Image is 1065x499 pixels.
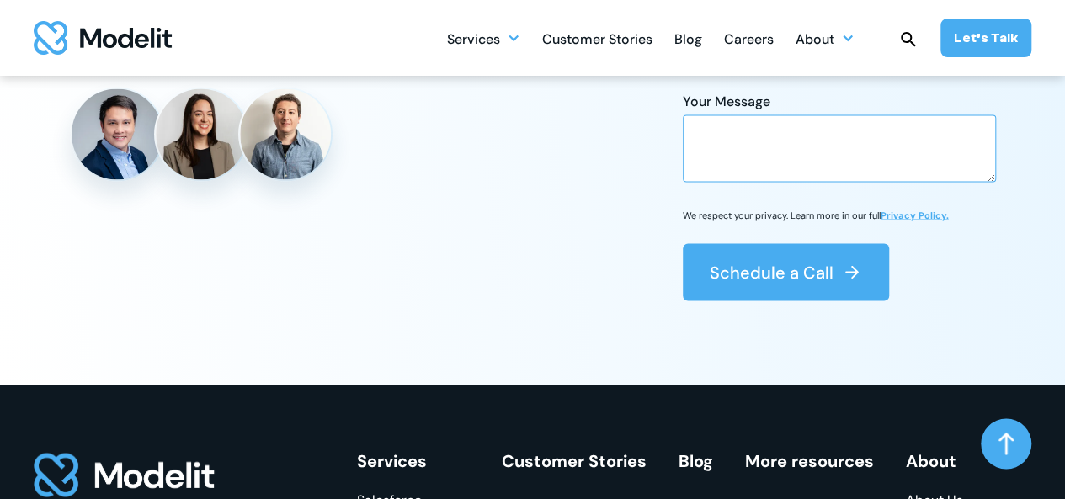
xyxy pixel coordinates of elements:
img: Danny Tang [72,88,162,179]
a: More resources [745,449,874,471]
a: Privacy Policy. [881,209,949,220]
img: Angelica Buffa [156,88,247,179]
a: Careers [724,22,774,55]
a: home [34,21,172,55]
div: Services [447,22,520,55]
div: Schedule a Call [710,260,833,284]
button: Schedule a Call [683,243,889,300]
div: Services [357,451,470,470]
img: modelit logo [34,21,172,55]
div: Let’s Talk [954,29,1018,47]
div: Services [447,24,500,57]
div: Blog [674,24,702,57]
a: Blog [674,22,702,55]
div: About [906,451,980,470]
div: Your Message [683,93,996,111]
img: Diego Febles [240,88,331,179]
img: arrow right [842,262,862,282]
a: Blog [679,449,713,471]
div: Customer Stories [542,24,652,57]
div: Careers [724,24,774,57]
div: About [796,22,855,55]
img: footer logo [34,451,216,499]
img: arrow up [998,432,1014,455]
a: Let’s Talk [940,19,1031,57]
p: We respect your privacy. Learn more in our full [683,209,949,221]
div: About [796,24,834,57]
a: Customer Stories [502,449,647,471]
a: Customer Stories [542,22,652,55]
